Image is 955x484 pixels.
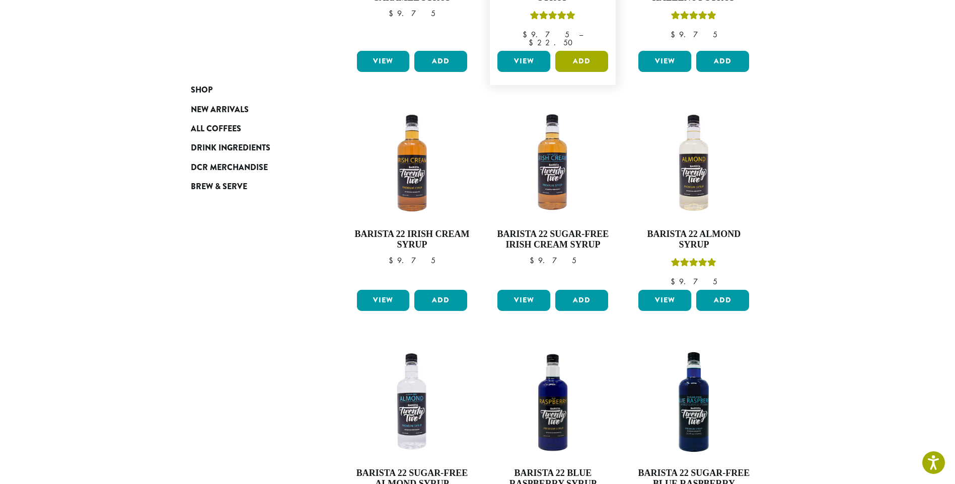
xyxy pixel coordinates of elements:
[357,51,410,72] a: View
[191,84,212,97] span: Shop
[357,290,410,311] a: View
[530,255,576,266] bdi: 9.75
[638,290,691,311] a: View
[191,104,249,116] span: New Arrivals
[638,51,691,72] a: View
[191,119,312,138] a: All Coffees
[414,290,467,311] button: Add
[414,51,467,72] button: Add
[191,142,270,154] span: Drink Ingredients
[579,29,583,40] span: –
[191,138,312,157] a: Drink Ingredients
[354,105,470,221] img: IRISH-CREAM-300x300.png
[191,181,247,193] span: Brew & Serve
[497,290,550,311] a: View
[671,276,679,287] span: $
[191,158,312,177] a: DCR Merchandise
[191,80,312,100] a: Shop
[354,344,470,460] img: B22-SF-ALMOND-300x300.png
[523,29,531,40] span: $
[530,255,538,266] span: $
[529,37,537,48] span: $
[497,51,550,72] a: View
[530,10,575,25] div: Rated 5.00 out of 5
[389,255,397,266] span: $
[495,105,611,221] img: SF-IRISH-CREAM-300x300.png
[671,29,679,40] span: $
[523,29,569,40] bdi: 9.75
[354,229,470,251] h4: Barista 22 Irish Cream Syrup
[495,105,611,286] a: Barista 22 Sugar-Free Irish Cream Syrup $9.75
[671,276,717,287] bdi: 9.75
[696,290,749,311] button: Add
[636,105,752,286] a: Barista 22 Almond SyrupRated 5.00 out of 5 $9.75
[495,344,611,460] img: B22-Blue-Raspberry-1200x-300x300.png
[389,8,397,19] span: $
[354,105,470,286] a: Barista 22 Irish Cream Syrup $9.75
[389,255,435,266] bdi: 9.75
[191,123,241,135] span: All Coffees
[191,177,312,196] a: Brew & Serve
[555,51,608,72] button: Add
[671,10,716,25] div: Rated 5.00 out of 5
[389,8,435,19] bdi: 9.75
[191,100,312,119] a: New Arrivals
[636,229,752,251] h4: Barista 22 Almond Syrup
[191,162,268,174] span: DCR Merchandise
[671,257,716,272] div: Rated 5.00 out of 5
[495,229,611,251] h4: Barista 22 Sugar-Free Irish Cream Syrup
[636,105,752,221] img: ALMOND-300x300.png
[671,29,717,40] bdi: 9.75
[555,290,608,311] button: Add
[636,344,752,460] img: SF-BLUE-RASPBERRY-e1715970249262.png
[696,51,749,72] button: Add
[529,37,577,48] bdi: 22.50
